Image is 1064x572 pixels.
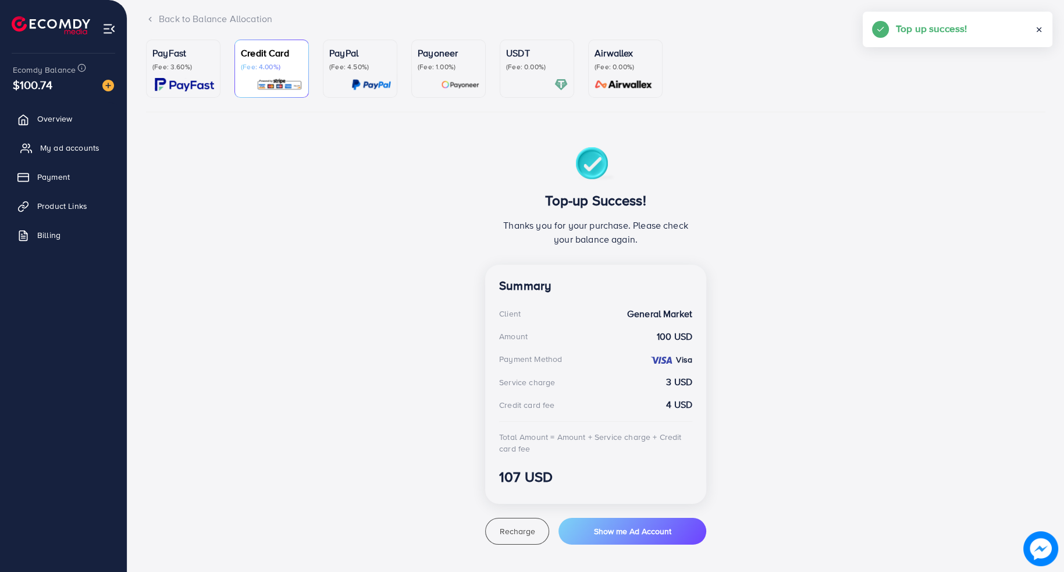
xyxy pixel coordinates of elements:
button: Recharge [485,518,549,545]
p: USDT [506,46,568,60]
div: Client [499,308,521,319]
img: success [575,147,617,183]
h3: Top-up Success! [499,192,692,209]
p: PayFast [152,46,214,60]
p: Airwallex [595,46,656,60]
img: image [102,80,114,91]
strong: 3 USD [666,375,692,389]
span: Show me Ad Account [593,525,671,537]
img: image [1026,534,1055,563]
div: Credit card fee [499,399,554,411]
img: logo [12,16,90,34]
a: My ad accounts [9,136,118,159]
a: Billing [9,223,118,247]
div: Back to Balance Allocation [146,12,1045,26]
p: (Fee: 3.60%) [152,62,214,72]
div: Payment Method [499,353,562,365]
span: Ecomdy Balance [13,64,76,76]
button: Show me Ad Account [558,518,706,545]
strong: Visa [676,354,692,365]
span: Billing [37,229,61,241]
img: card [351,78,391,91]
p: Credit Card [241,46,303,60]
p: (Fee: 0.00%) [595,62,656,72]
img: card [441,78,479,91]
h5: Top up success! [896,21,967,36]
span: Product Links [37,200,87,212]
img: card [554,78,568,91]
span: $100.74 [13,65,52,105]
h3: 107 USD [499,468,692,485]
p: (Fee: 0.00%) [506,62,568,72]
a: Overview [9,107,118,130]
div: Service charge [499,376,555,388]
h4: Summary [499,279,692,293]
p: Payoneer [418,46,479,60]
img: card [155,78,214,91]
img: card [591,78,656,91]
p: Thanks you for your purchase. Please check your balance again. [499,218,692,246]
p: (Fee: 4.00%) [241,62,303,72]
span: My ad accounts [40,142,99,154]
p: PayPal [329,46,391,60]
a: Payment [9,165,118,189]
span: Recharge [499,525,535,537]
a: Product Links [9,194,118,218]
div: Total Amount = Amount + Service charge + Credit card fee [499,431,692,455]
p: (Fee: 1.00%) [418,62,479,72]
strong: 100 USD [657,330,692,343]
img: menu [102,22,116,35]
div: Amount [499,331,528,342]
img: card [257,78,303,91]
p: (Fee: 4.50%) [329,62,391,72]
span: Payment [37,171,70,183]
strong: 4 USD [666,398,692,411]
img: credit [650,356,673,365]
span: Overview [37,113,72,125]
strong: General Market [627,307,692,321]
